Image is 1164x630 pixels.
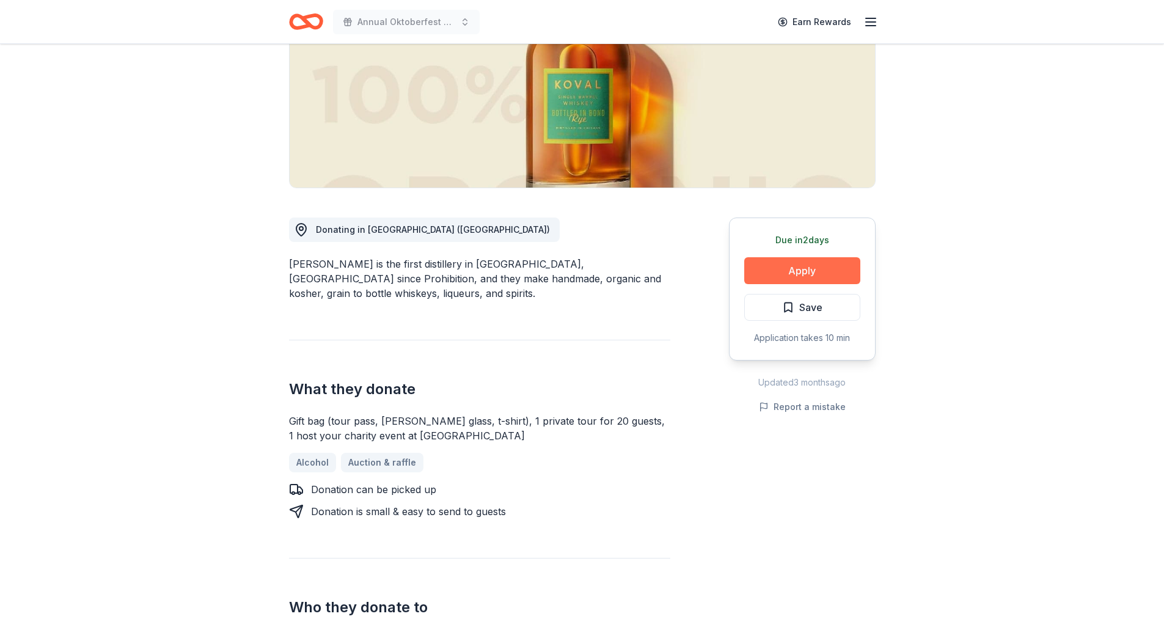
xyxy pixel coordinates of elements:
div: [PERSON_NAME] is the first distillery in [GEOGRAPHIC_DATA], [GEOGRAPHIC_DATA] since Prohibition, ... [289,257,670,301]
div: Application takes 10 min [744,331,860,345]
div: Donation is small & easy to send to guests [311,504,506,519]
a: Home [289,7,323,36]
span: Save [799,299,822,315]
h2: What they donate [289,379,670,399]
a: Earn Rewards [771,11,858,33]
div: Due in 2 days [744,233,860,247]
div: Updated 3 months ago [729,375,876,390]
a: Auction & raffle [341,453,423,472]
button: Apply [744,257,860,284]
div: Gift bag (tour pass, [PERSON_NAME] glass, t-shirt), 1 private tour for 20 guests, 1 host your cha... [289,414,670,443]
div: Donation can be picked up [311,482,436,497]
button: Annual Oktoberfest Silent Auction [333,10,480,34]
span: Annual Oktoberfest Silent Auction [357,15,455,29]
span: Donating in [GEOGRAPHIC_DATA] ([GEOGRAPHIC_DATA]) [316,224,550,235]
button: Save [744,294,860,321]
a: Alcohol [289,453,336,472]
h2: Who they donate to [289,598,670,617]
button: Report a mistake [759,400,846,414]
